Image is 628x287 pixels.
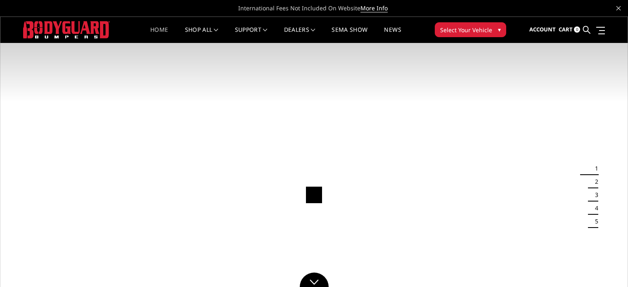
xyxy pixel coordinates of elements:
span: ▾ [498,25,501,34]
span: Account [529,26,556,33]
button: 5 of 5 [590,215,598,228]
span: 0 [574,26,580,33]
a: SEMA Show [332,27,367,43]
button: Select Your Vehicle [435,22,506,37]
button: 2 of 5 [590,175,598,188]
a: shop all [185,27,218,43]
span: Select Your Vehicle [440,26,492,34]
a: Account [529,19,556,41]
button: 1 of 5 [590,162,598,175]
a: Cart 0 [559,19,580,41]
a: News [384,27,401,43]
img: BODYGUARD BUMPERS [23,21,110,38]
button: 3 of 5 [590,188,598,202]
a: Click to Down [300,273,329,287]
a: Support [235,27,268,43]
a: Home [150,27,168,43]
a: More Info [360,4,388,12]
span: Cart [559,26,573,33]
a: Dealers [284,27,315,43]
button: 4 of 5 [590,202,598,215]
